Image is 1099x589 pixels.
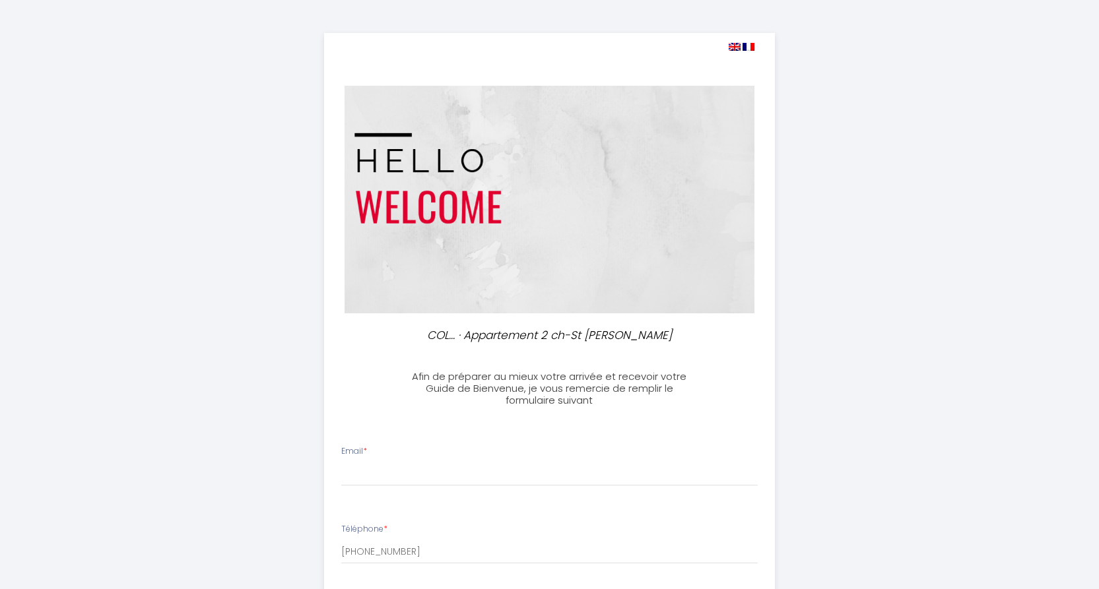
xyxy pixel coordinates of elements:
[729,43,741,51] img: en.png
[743,43,754,51] img: fr.png
[341,445,367,458] label: Email
[403,371,696,406] h3: Afin de préparer au mieux votre arrivée et recevoir votre Guide de Bienvenue, je vous remercie de...
[341,523,387,536] label: Téléphone
[409,326,691,344] p: COL... · Appartement 2 ch-St [PERSON_NAME]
